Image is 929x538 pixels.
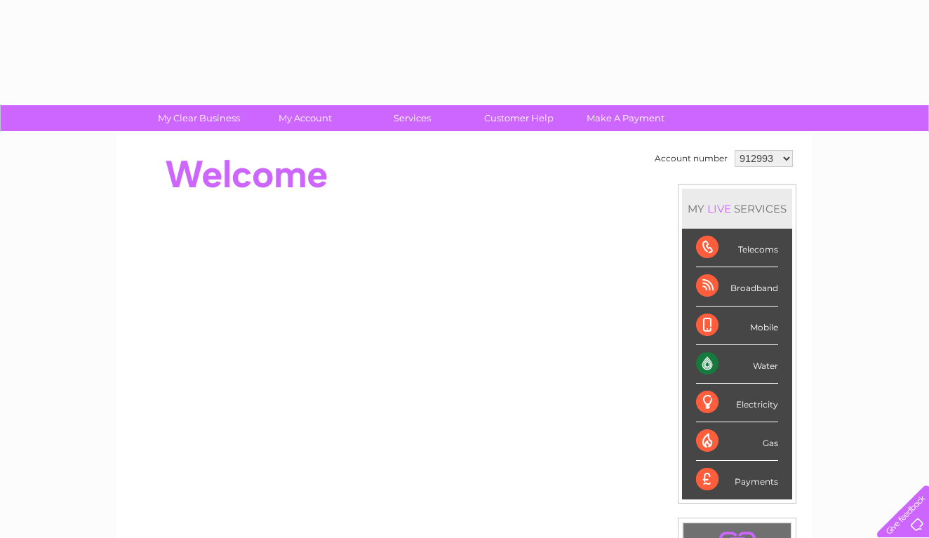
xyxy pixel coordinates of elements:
div: LIVE [704,202,734,215]
div: Mobile [696,307,778,345]
a: Make A Payment [568,105,683,131]
td: Account number [651,147,731,170]
div: Broadband [696,267,778,306]
a: Services [354,105,470,131]
div: Electricity [696,384,778,422]
div: MY SERVICES [682,189,792,229]
a: My Clear Business [141,105,257,131]
a: Customer Help [461,105,577,131]
div: Payments [696,461,778,499]
div: Water [696,345,778,384]
div: Gas [696,422,778,461]
a: My Account [248,105,363,131]
div: Telecoms [696,229,778,267]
